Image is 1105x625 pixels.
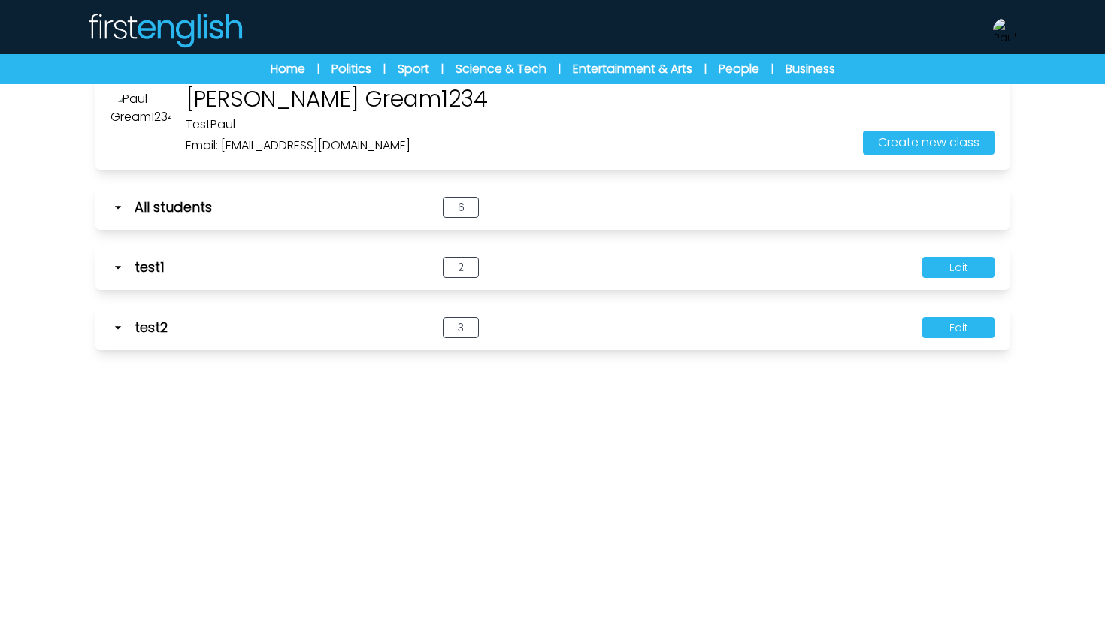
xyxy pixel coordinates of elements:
[443,317,479,338] span: 3
[110,90,171,150] img: Paul Gream1234
[922,257,994,278] button: Edit
[135,257,165,278] span: test1
[559,62,561,77] span: |
[993,18,1017,42] img: Paul Gream1234
[186,86,488,113] p: [PERSON_NAME] Gream1234
[186,116,488,134] p: TestPaul
[331,60,371,78] a: Politics
[271,60,305,78] a: Home
[771,62,773,77] span: |
[573,60,692,78] a: Entertainment & Arts
[186,137,488,155] p: Email: [EMAIL_ADDRESS][DOMAIN_NAME]
[719,60,759,78] a: People
[95,185,1010,230] button: All students 6
[135,317,168,338] span: test2
[443,257,479,278] span: 2
[135,197,212,218] span: All students
[456,60,546,78] a: Science & Tech
[443,197,479,218] span: 6
[398,60,429,78] a: Sport
[863,131,994,155] button: Create new class
[86,12,243,48] img: Logo
[383,62,386,77] span: |
[441,62,444,77] span: |
[922,317,994,338] button: Edit
[317,62,319,77] span: |
[786,60,835,78] a: Business
[704,62,707,77] span: |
